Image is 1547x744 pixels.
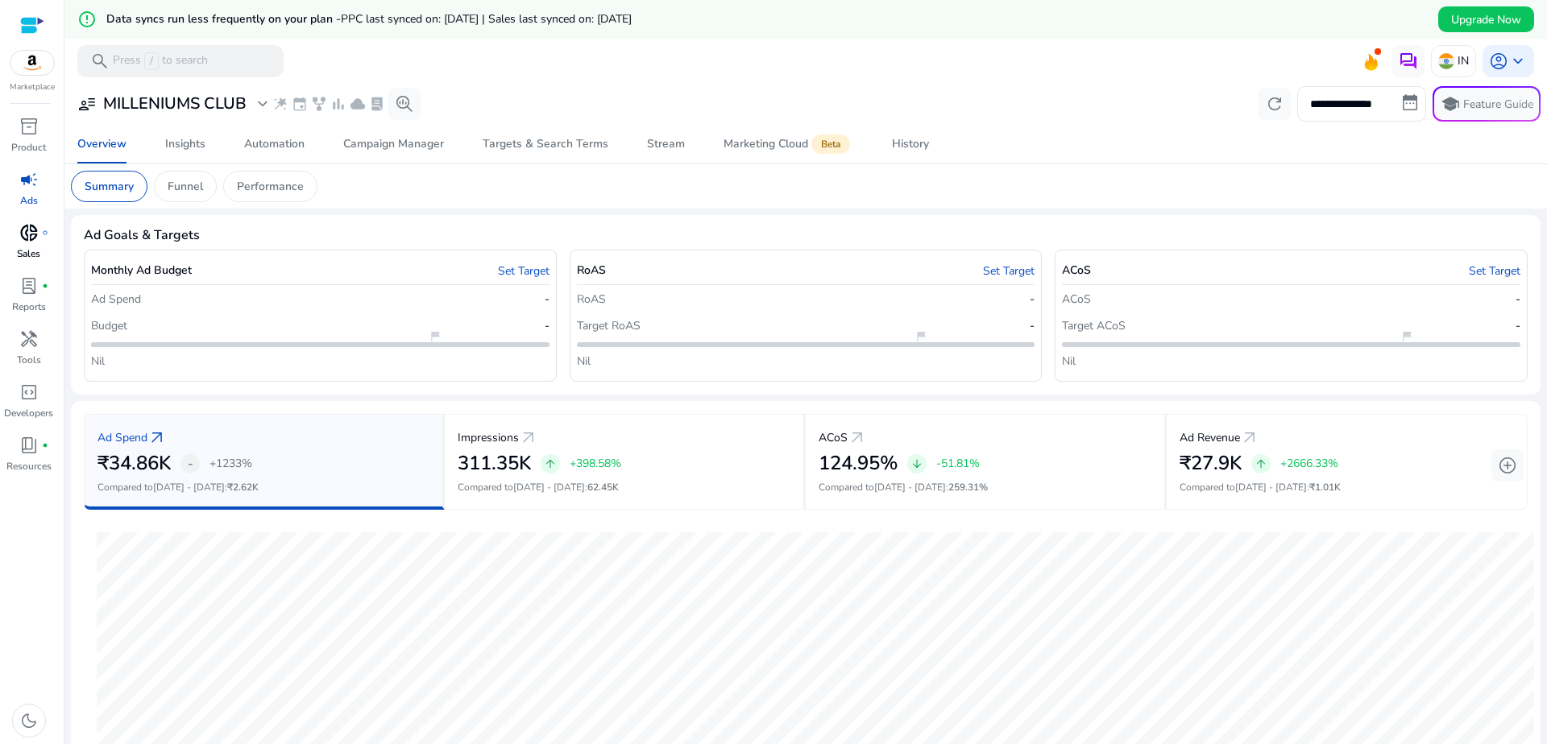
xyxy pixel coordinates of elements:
span: account_circle [1489,52,1508,71]
p: Ads [20,193,38,208]
span: ₹2.62K [227,481,259,494]
p: Nil [577,353,591,370]
div: Marketing Cloud [724,138,853,151]
span: fiber_manual_record [42,442,48,448]
a: arrow_outward [848,428,867,448]
a: Set Target [983,262,1035,279]
p: - [545,317,550,334]
a: Set Target [498,262,550,279]
span: wand_stars [272,96,288,112]
span: expand_more [253,94,272,114]
p: - [1030,291,1035,308]
h2: 124.95% [819,452,898,475]
span: code_blocks [19,382,39,402]
div: Overview [77,138,126,150]
span: PPC last synced on: [DATE] | Sales last synced on: [DATE] [341,11,632,27]
h2: ₹27.9K [1180,452,1242,475]
p: - [1516,291,1520,308]
span: lab_profile [369,96,385,112]
p: ACoS [1062,291,1091,308]
p: Compared to : [97,480,429,494]
div: Targets & Search Terms [483,138,608,150]
a: Set Target [1469,262,1520,279]
a: arrow_outward [519,428,538,448]
h5: RoAS [577,264,606,278]
span: Beta [811,134,850,154]
span: Upgrade Now [1451,11,1521,28]
p: Ad Spend [91,291,141,308]
p: RoAS [577,291,606,308]
a: arrow_outward [147,428,167,448]
p: +2666.33% [1280,458,1338,469]
span: arrow_upward [544,457,557,470]
p: +1233% [209,458,252,469]
h5: Monthly Ad Budget [91,264,192,278]
p: Target RoAS [577,317,641,334]
span: bar_chart [330,96,346,112]
span: user_attributes [77,94,97,114]
p: - [1030,317,1035,334]
p: Sales [17,246,40,261]
span: fiber_manual_record [42,229,48,236]
p: Reports [12,300,46,314]
button: add_circle [1491,449,1524,482]
span: flag_2 [915,330,927,343]
span: donut_small [19,223,39,242]
span: flag_2 [429,330,442,343]
span: 62.45K [587,481,619,494]
span: lab_profile [19,276,39,296]
span: keyboard_arrow_down [1508,52,1528,71]
span: event [292,96,308,112]
span: [DATE] - [DATE] [153,481,225,494]
p: ACoS [819,429,848,446]
span: - [188,454,193,473]
p: Nil [1062,353,1076,370]
p: -51.81% [936,458,980,469]
p: Impressions [458,429,519,446]
button: refresh [1259,88,1291,120]
p: Ad Spend [97,429,147,446]
h3: MILLENIUMS CLUB [103,94,247,114]
mat-icon: error_outline [77,10,97,29]
a: arrow_outward [1240,428,1259,448]
span: / [144,52,159,70]
p: Budget [91,317,127,334]
span: school [1441,94,1460,114]
div: Campaign Manager [343,138,444,150]
p: Compared to : [1180,480,1514,494]
span: search [90,52,110,71]
p: IN [1458,47,1469,75]
h4: Ad Goals & Targets [84,228,200,243]
img: amazon.svg [10,51,54,75]
span: [DATE] - [DATE] [874,481,946,494]
div: History [892,138,929,150]
h2: 311.35K [458,452,531,475]
span: [DATE] - [DATE] [513,481,585,494]
span: campaign [19,170,39,189]
p: Performance [237,178,304,195]
h2: ₹34.86K [97,452,171,475]
p: Summary [85,178,134,195]
div: Stream [647,138,685,150]
span: 259.31% [948,481,988,494]
p: - [1516,317,1520,334]
span: fiber_manual_record [42,283,48,289]
span: ₹1.01K [1309,481,1341,494]
span: dark_mode [19,711,39,730]
img: in.svg [1438,53,1454,69]
div: Automation [244,138,305,150]
p: Press to search [113,52,208,70]
span: arrow_upward [1255,457,1267,470]
p: Ad Revenue [1180,429,1240,446]
p: Compared to : [458,480,790,494]
p: Product [11,140,46,155]
span: book_4 [19,436,39,455]
span: inventory_2 [19,117,39,136]
span: add_circle [1498,456,1517,475]
h5: ACoS [1062,264,1091,278]
span: search_insights [395,94,414,114]
p: Target ACoS [1062,317,1126,334]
